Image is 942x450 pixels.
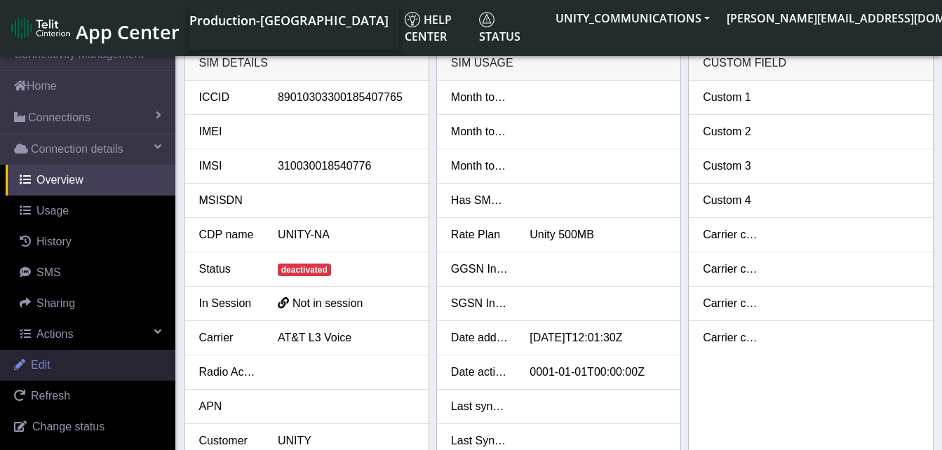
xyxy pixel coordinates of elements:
[473,6,547,50] a: Status
[267,226,425,243] div: UNITY-NA
[267,329,425,346] div: AT&T L3 Voice
[31,359,51,371] span: Edit
[6,226,175,257] a: History
[405,12,420,27] img: knowledge.svg
[267,158,425,175] div: 310030018540776
[6,257,175,288] a: SMS
[440,432,519,449] div: Last Sync Data Usage
[189,12,389,29] span: Production-[GEOGRAPHIC_DATA]
[189,158,267,175] div: IMSI
[267,432,425,449] div: UNITY
[405,12,452,44] span: Help center
[692,329,771,346] div: Carrier custom 4
[76,19,180,45] span: App Center
[189,329,267,346] div: Carrier
[36,205,69,217] span: Usage
[189,192,267,209] div: MSISDN
[189,295,267,312] div: In Session
[189,398,267,415] div: APN
[399,6,473,50] a: Help center
[6,196,175,226] a: Usage
[519,364,677,381] div: 0001-01-01T00:00:00Z
[36,328,73,340] span: Actions
[36,297,75,309] span: Sharing
[36,266,61,278] span: SMS
[267,89,425,106] div: 89010303300185407765
[6,165,175,196] a: Overview
[440,398,519,415] div: Last synced
[437,46,680,81] div: SIM usage
[440,123,519,140] div: Month to date SMS
[692,261,771,278] div: Carrier custom 2
[189,6,388,34] a: Your current platform instance
[440,329,519,346] div: Date added
[11,17,70,39] img: logo-telit-cinterion-gw-new.png
[189,89,267,106] div: ICCID
[692,89,771,106] div: Custom 1
[440,158,519,175] div: Month to date voice
[36,174,83,186] span: Overview
[440,295,519,312] div: SGSN Information
[185,46,429,81] div: SIM details
[189,364,267,381] div: Radio Access Tech
[519,226,677,243] div: Unity 500MB
[479,12,520,44] span: Status
[547,6,718,31] button: UNITY_COMMUNICATIONS
[189,432,267,449] div: Customer
[519,329,677,346] div: [DATE]T12:01:30Z
[440,226,519,243] div: Rate Plan
[692,226,771,243] div: Carrier custom 1
[189,261,267,278] div: Status
[28,109,90,126] span: Connections
[6,319,175,350] a: Actions
[31,390,70,402] span: Refresh
[440,261,519,278] div: GGSN Information
[32,421,105,432] span: Change status
[689,46,932,81] div: Custom field
[440,364,519,381] div: Date activated
[31,141,123,158] span: Connection details
[292,297,363,309] span: Not in session
[692,295,771,312] div: Carrier custom 3
[36,236,72,247] span: History
[692,123,771,140] div: Custom 2
[440,89,519,106] div: Month to date data
[278,264,331,276] span: deactivated
[479,12,494,27] img: status.svg
[189,123,267,140] div: IMEI
[6,288,175,319] a: Sharing
[692,192,771,209] div: Custom 4
[11,13,177,43] a: App Center
[440,192,519,209] div: Has SMS Usage
[692,158,771,175] div: Custom 3
[189,226,267,243] div: CDP name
